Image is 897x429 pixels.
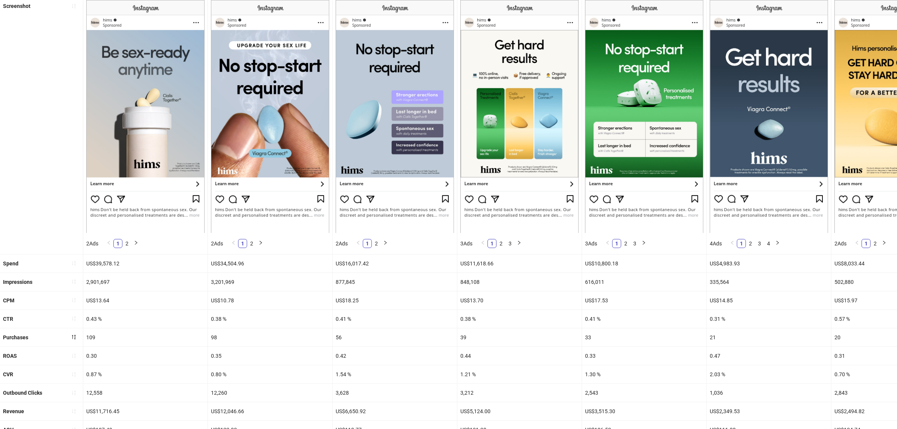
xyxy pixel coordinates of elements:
div: 3,212 [457,384,582,402]
div: 0.38 % [457,310,582,328]
li: Previous Page [229,239,238,248]
b: Revenue [3,408,24,414]
div: US$5,124.00 [457,402,582,420]
div: 0.87 % [83,365,208,383]
div: US$3,515.30 [582,402,706,420]
button: left [354,239,363,248]
button: right [256,239,265,248]
div: 12,558 [83,384,208,402]
li: Next Page [515,239,524,248]
div: 2,901,697 [83,273,208,291]
li: 2 [497,239,506,248]
span: left [855,241,859,245]
a: 2 [622,239,630,248]
li: Previous Page [354,239,363,248]
button: right [639,239,648,248]
div: 2,543 [582,384,706,402]
b: Impressions [3,279,32,285]
span: 2 Ads [336,241,348,247]
div: 0.41 % [582,310,706,328]
b: CVR [3,371,13,377]
div: 39 [457,328,582,346]
li: 1 [737,239,746,248]
span: right [383,241,388,245]
button: left [478,239,487,248]
span: 3 Ads [460,241,472,247]
div: 2.03 % [707,365,831,383]
div: 0.41 % [333,310,457,328]
button: left [603,239,612,248]
div: 1.54 % [333,365,457,383]
div: US$13.70 [457,291,582,309]
div: 0.30 [83,347,208,365]
li: Next Page [639,239,648,248]
li: 2 [372,239,381,248]
span: sort-ascending [71,279,76,284]
b: Outbound Clicks [3,390,42,396]
li: Next Page [773,239,782,248]
button: right [773,239,782,248]
div: 0.31 % [707,310,831,328]
b: ROAS [3,353,17,359]
div: 98 [208,328,332,346]
div: 0.35 [208,347,332,365]
div: US$4,983.93 [707,254,831,273]
span: sort-ascending [71,372,76,377]
button: right [381,239,390,248]
a: 3 [631,239,639,248]
a: 1 [613,239,621,248]
span: 4 Ads [710,241,722,247]
li: 3 [630,239,639,248]
li: 1 [363,239,372,248]
li: 2 [871,239,880,248]
span: left [231,241,236,245]
span: left [107,241,111,245]
span: sort-ascending [71,3,76,9]
div: US$39,578.12 [83,254,208,273]
span: 2 Ads [86,241,98,247]
div: 335,564 [707,273,831,291]
div: US$16,017.42 [333,254,457,273]
div: 1.21 % [457,365,582,383]
span: sort-ascending [71,316,76,321]
button: right [515,239,524,248]
a: 1 [363,239,371,248]
b: CPM [3,297,14,303]
button: right [131,239,141,248]
div: 0.38 % [208,310,332,328]
span: 2 Ads [834,241,847,247]
div: US$2,349.53 [707,402,831,420]
div: 1,036 [707,384,831,402]
a: 1 [862,239,870,248]
li: 1 [862,239,871,248]
span: right [517,241,521,245]
button: left [853,239,862,248]
li: 2 [122,239,131,248]
span: 2 Ads [211,241,223,247]
div: 848,108 [457,273,582,291]
div: 877,845 [333,273,457,291]
div: US$11,716.45 [83,402,208,420]
b: Purchases [3,334,28,340]
a: 2 [248,239,256,248]
a: 2 [123,239,131,248]
div: 0.47 [707,347,831,365]
div: 109 [83,328,208,346]
span: right [258,241,263,245]
span: sort-ascending [71,353,76,359]
li: Previous Page [603,239,612,248]
li: 2 [621,239,630,248]
span: right [134,241,138,245]
div: 12,260 [208,384,332,402]
span: right [882,241,886,245]
div: US$10.78 [208,291,332,309]
button: left [728,239,737,248]
div: US$12,046.66 [208,402,332,420]
li: 3 [755,239,764,248]
span: sort-descending [71,334,76,340]
li: Next Page [131,239,141,248]
li: Next Page [880,239,889,248]
a: 1 [737,239,746,248]
li: 2 [247,239,256,248]
div: 21 [707,328,831,346]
